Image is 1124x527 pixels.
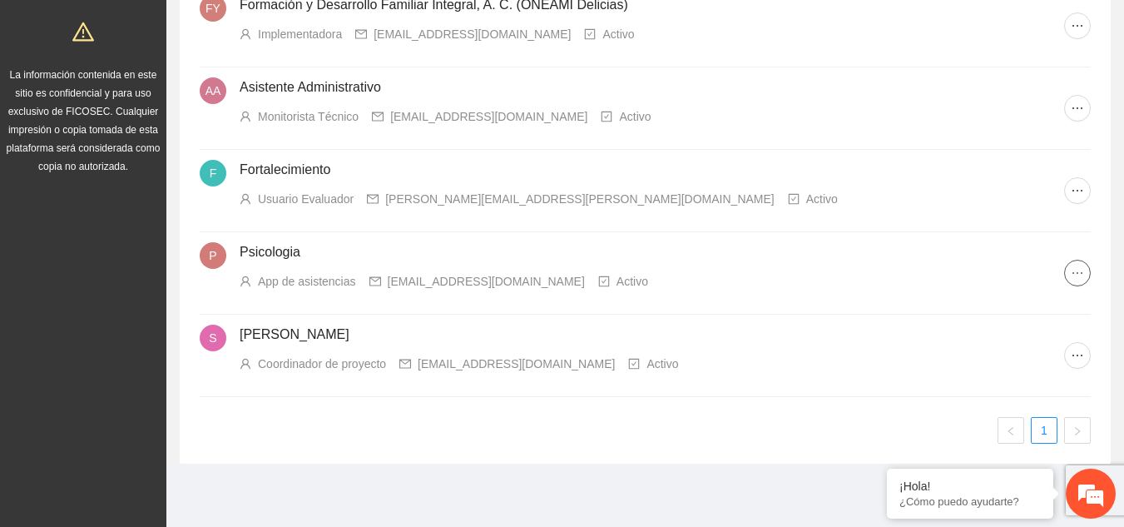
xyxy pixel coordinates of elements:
[1064,417,1091,444] li: Next Page
[1065,102,1090,115] span: ellipsis
[240,242,1064,262] h4: Psicologia
[240,325,1064,345] h4: [PERSON_NAME]
[240,193,251,205] span: user
[899,480,1041,493] div: ¡Hola!
[616,272,648,291] div: Activo
[1072,426,1082,436] span: right
[899,495,1041,508] p: ¿Cómo puedo ayudarte?
[646,355,678,373] div: Activo
[1032,418,1057,443] a: 1
[788,193,800,205] span: check-square
[258,25,342,43] div: Implementadora
[210,160,217,186] span: F
[998,417,1024,444] li: Previous Page
[1031,417,1057,444] li: 1
[372,111,384,122] span: mail
[72,21,94,42] span: warning
[619,107,651,126] div: Activo
[602,25,634,43] div: Activo
[1064,342,1091,369] button: ellipsis
[806,190,838,208] div: Activo
[1006,426,1016,436] span: left
[369,276,381,287] span: mail
[209,242,216,269] span: P
[355,28,367,40] span: mail
[385,190,775,208] div: [PERSON_NAME][EMAIL_ADDRESS][PERSON_NAME][DOMAIN_NAME]
[601,111,612,122] span: check-square
[240,111,251,122] span: user
[240,160,1064,180] h4: Fortalecimiento
[205,77,221,104] span: AA
[240,77,1064,97] h4: Asistente Administrativo
[240,358,251,370] span: user
[1065,19,1090,32] span: ellipsis
[1065,266,1090,280] span: ellipsis
[367,193,379,205] span: mail
[1065,184,1090,197] span: ellipsis
[258,355,386,373] div: Coordinador de proyecto
[374,25,571,43] div: [EMAIL_ADDRESS][DOMAIN_NAME]
[1064,417,1091,444] button: right
[240,28,251,40] span: user
[7,69,161,172] span: La información contenida en este sitio es confidencial y para uso exclusivo de FICOSEC. Cualquier...
[258,190,354,208] div: Usuario Evaluador
[240,276,251,287] span: user
[388,272,585,291] div: [EMAIL_ADDRESS][DOMAIN_NAME]
[598,276,610,287] span: check-square
[1064,177,1091,204] button: ellipsis
[258,107,359,126] div: Monitorista Técnico
[628,358,640,370] span: check-square
[209,325,216,351] span: S
[1064,260,1091,286] button: ellipsis
[399,358,411,370] span: mail
[390,107,587,126] div: [EMAIL_ADDRESS][DOMAIN_NAME]
[1064,95,1091,122] button: ellipsis
[258,272,356,291] div: App de asistencias
[1065,349,1090,362] span: ellipsis
[418,355,615,373] div: [EMAIL_ADDRESS][DOMAIN_NAME]
[1064,12,1091,39] button: ellipsis
[998,417,1024,444] button: left
[584,28,596,40] span: check-square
